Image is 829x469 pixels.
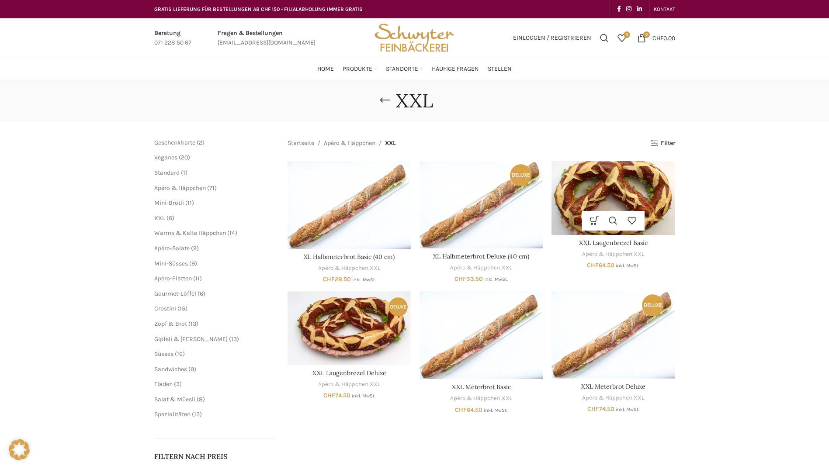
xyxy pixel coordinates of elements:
span: 1 [183,169,185,176]
span: 6 [169,214,172,222]
a: Salat & Müesli [154,396,195,403]
span: Produkte [343,65,372,73]
div: Meine Wunschliste [613,29,631,47]
span: Sandwiches [154,366,187,373]
small: inkl. MwSt. [484,407,507,413]
span: 2 [199,139,202,146]
a: Apéro & Häppchen [154,184,206,192]
span: 13 [191,320,196,328]
a: Süsses [154,350,173,358]
a: 0 [613,29,631,47]
small: inkl. MwSt. [352,277,376,283]
a: Spezialitäten [154,410,191,418]
a: Mini-Brötli [154,199,184,207]
span: Warme & Kalte Häppchen [154,229,226,237]
a: Gipfeli & [PERSON_NAME] [154,335,228,343]
h5: Filtern nach Preis [154,452,275,461]
a: Fladen [154,380,173,388]
a: XXL [502,264,512,272]
a: Facebook social link [614,3,624,15]
a: Apéro & Häppchen [582,250,632,259]
a: Veganes [154,154,177,161]
span: CHF [323,276,335,283]
span: CHF [454,275,466,283]
a: Apéro-Salate [154,245,190,252]
span: GRATIS LIEFERUNG FÜR BESTELLUNGEN AB CHF 150 - FILIALABHOLUNG IMMER GRATIS [154,6,363,12]
span: 8 [199,396,203,403]
div: , [552,394,675,402]
a: Gourmet-Löffel [154,290,196,297]
div: , [420,394,543,403]
a: XXL Laugenbrezel Basic [579,239,648,247]
div: Secondary navigation [649,0,680,18]
div: Main navigation [150,60,680,78]
span: 14 [229,229,235,237]
a: Schnellansicht [604,211,623,231]
a: Apéro & Häppchen [582,394,632,402]
span: 0 [624,31,630,38]
a: Apéro & Häppchen [318,264,368,272]
bdi: 33.50 [454,275,483,283]
a: XXL Meterbrot Deluxe [581,383,645,390]
img: Bäckerei Schwyter [371,18,457,58]
span: KONTAKT [654,6,675,12]
a: Einloggen / Registrieren [509,29,596,47]
a: Geschenkkarte [154,139,195,146]
span: CHF [587,405,599,413]
a: Filter [651,140,675,147]
a: Mini-Süsses [154,260,188,267]
div: , [288,380,411,389]
a: Crostini [154,305,176,312]
a: KONTAKT [654,0,675,18]
a: Häufige Fragen [432,60,479,78]
bdi: 0.00 [652,34,675,41]
span: CHF [323,392,335,399]
a: XXL Meterbrot Basic [452,383,511,391]
span: 11 [187,199,192,207]
div: , [420,264,543,272]
span: CHF [587,262,599,269]
a: XL Halbmeterbrot Deluxe (40 cm) [420,161,543,248]
a: XXL [634,394,644,402]
span: 11 [195,275,200,282]
small: inkl. MwSt. [484,276,508,282]
span: 15 [180,305,185,312]
div: , [552,250,675,259]
a: XXL [634,250,644,259]
span: CHF [652,34,663,41]
span: 71 [209,184,215,192]
span: Stellen [488,65,512,73]
bdi: 74.50 [323,392,350,399]
a: Produkte [343,60,377,78]
span: Home [317,65,334,73]
bdi: 28.50 [323,276,351,283]
a: Zopf & Brot [154,320,187,328]
a: Apéro & Häppchen [318,380,368,389]
a: Site logo [371,34,457,41]
span: XXL [385,138,396,148]
span: 16 [177,350,183,358]
span: Häufige Fragen [432,65,479,73]
a: XXL [154,214,165,222]
bdi: 64.50 [455,406,482,414]
span: Standorte [386,65,418,73]
small: inkl. MwSt. [616,407,639,412]
a: XXL Laugenbrezel Deluxe [288,291,411,365]
a: XL Halbmeterbrot Basic (40 cm) [304,253,395,261]
a: Standard [154,169,180,176]
a: Apéro & Häppchen [450,394,500,403]
a: Stellen [488,60,512,78]
bdi: 74.50 [587,405,614,413]
span: 20 [181,154,188,161]
a: Apéro-Platten [154,275,192,282]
